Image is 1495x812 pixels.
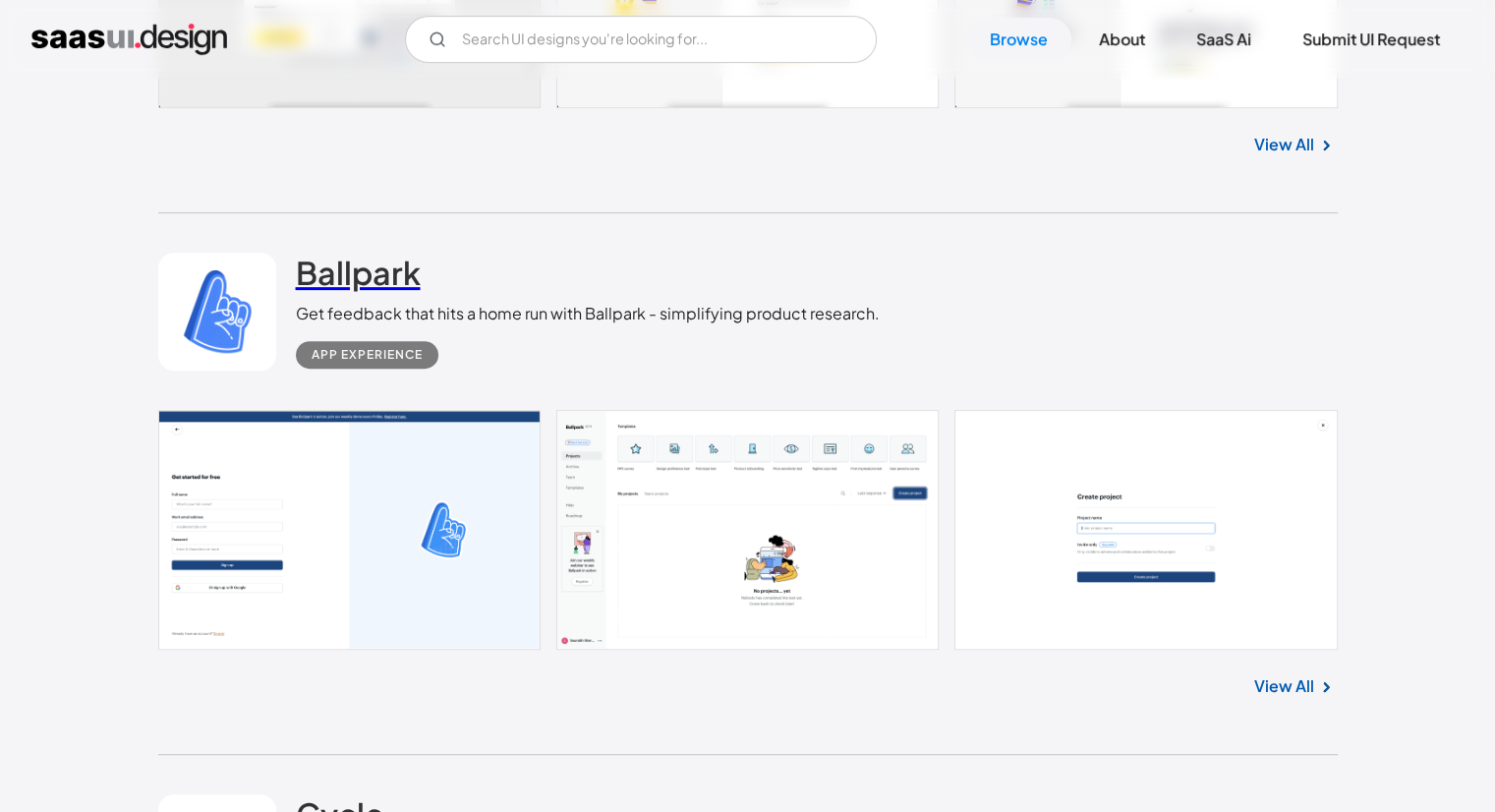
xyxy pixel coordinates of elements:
a: home [31,24,227,55]
div: Get feedback that hits a home run with Ballpark - simplifying product research. [296,302,880,325]
a: Submit UI Request [1279,18,1464,61]
a: Ballpark [296,253,421,302]
a: About [1075,18,1169,61]
form: Email Form [405,16,877,63]
a: Browse [966,18,1071,61]
div: App Experience [312,343,423,367]
a: View All [1254,133,1314,156]
input: Search UI designs you're looking for... [405,16,877,63]
h2: Ballpark [296,253,421,292]
a: View All [1254,674,1314,698]
a: SaaS Ai [1173,18,1275,61]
